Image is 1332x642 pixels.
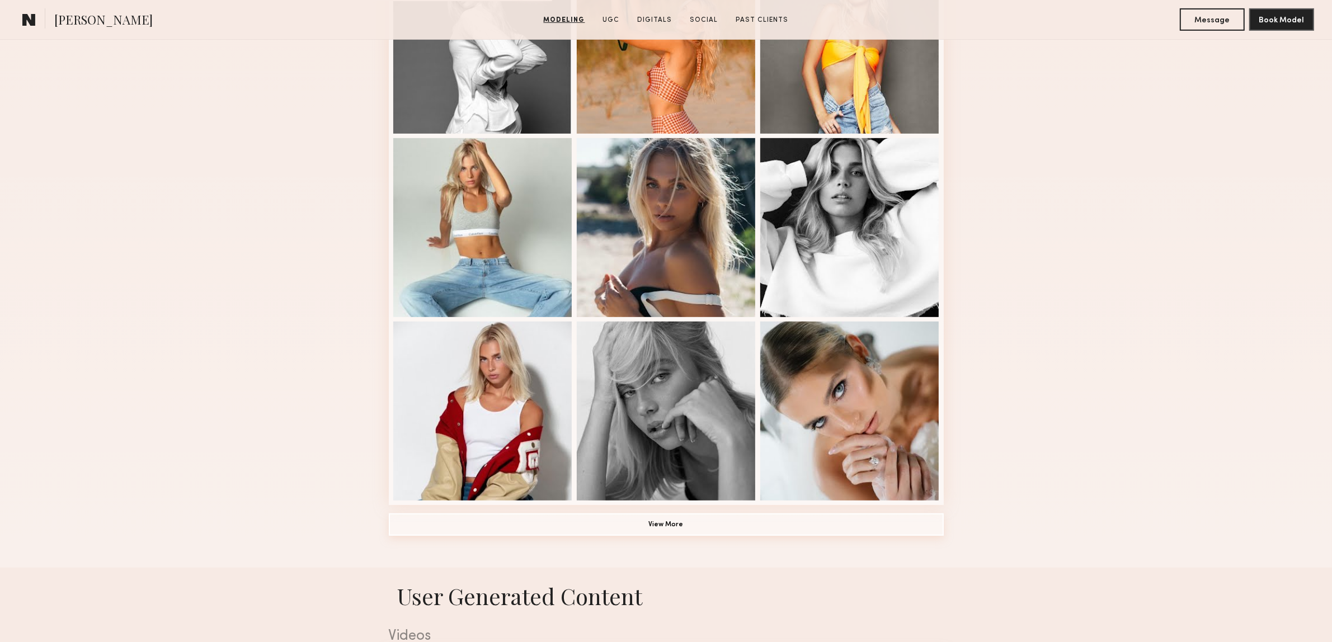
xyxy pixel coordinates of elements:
[1180,8,1245,31] button: Message
[599,15,624,25] a: UGC
[54,11,153,31] span: [PERSON_NAME]
[633,15,677,25] a: Digitals
[380,581,953,611] h1: User Generated Content
[686,15,723,25] a: Social
[539,15,590,25] a: Modeling
[732,15,793,25] a: Past Clients
[1249,15,1314,24] a: Book Model
[389,513,944,536] button: View More
[1249,8,1314,31] button: Book Model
